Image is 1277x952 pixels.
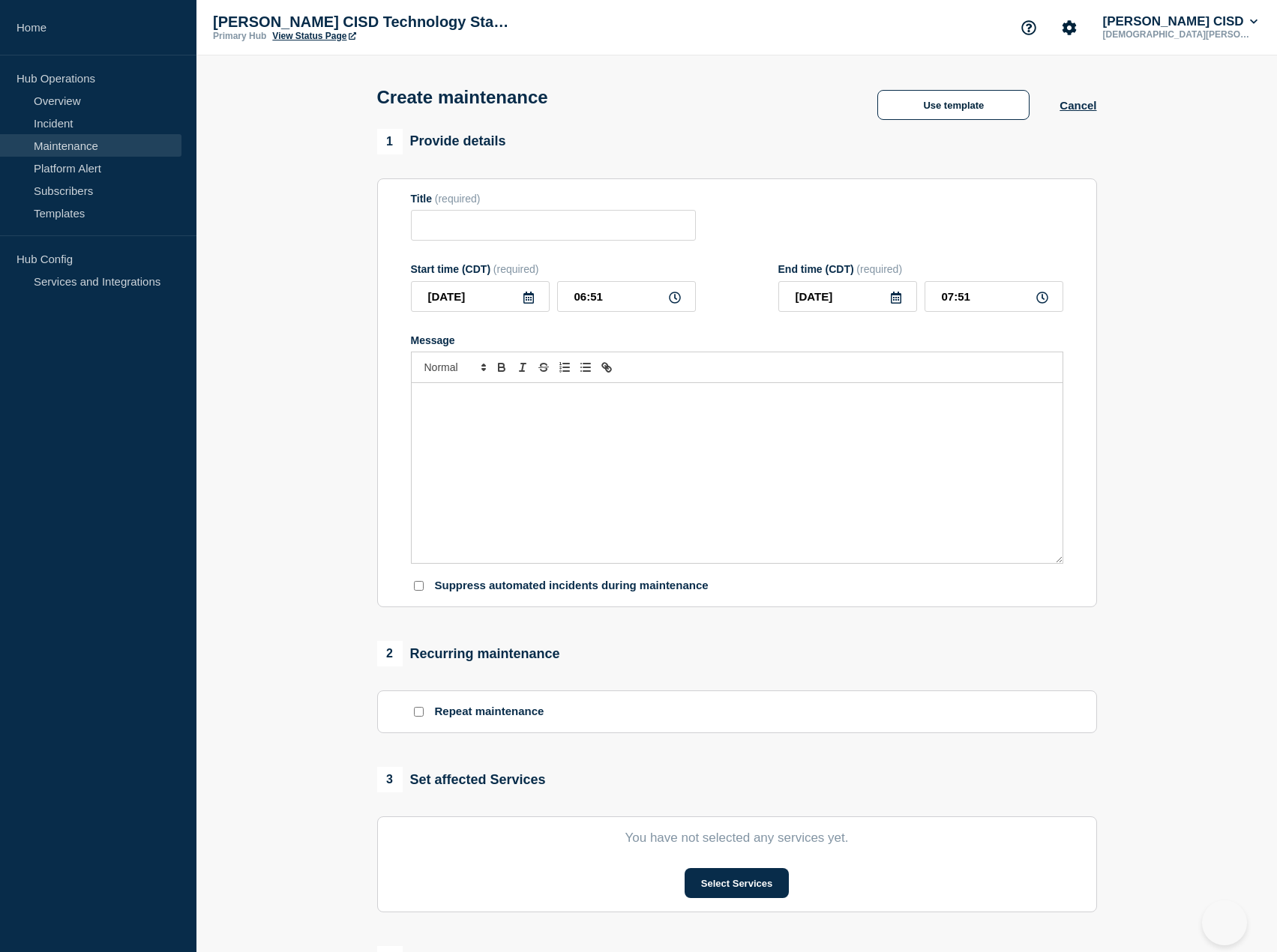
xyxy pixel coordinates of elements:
input: YYYY-MM-DD [778,281,917,312]
p: [DEMOGRAPHIC_DATA][PERSON_NAME] [1100,29,1256,40]
p: Primary Hub [213,31,266,41]
button: Toggle strikethrough text [533,358,554,376]
input: Suppress automated incidents during maintenance [414,581,424,591]
span: (required) [493,263,539,275]
div: Recurring maintenance [377,641,560,666]
a: View Status Page [272,31,355,41]
button: Toggle bulleted list [575,358,596,376]
button: Toggle link [596,358,617,376]
span: 2 [377,641,403,666]
button: Account settings [1054,12,1085,43]
span: 3 [377,767,403,792]
input: Title [411,210,696,241]
button: Cancel [1060,99,1096,112]
div: Provide details [377,129,506,154]
h1: Create maintenance [377,87,548,108]
button: Toggle italic text [512,358,533,376]
input: YYYY-MM-DD [411,281,550,312]
p: You have not selected any services yet. [411,831,1063,846]
span: Font size [418,358,491,376]
div: Title [411,193,696,205]
span: (required) [856,263,902,275]
div: Message [411,334,1063,346]
iframe: Help Scout Beacon - Open [1202,900,1247,945]
button: Use template [877,90,1030,120]
p: Suppress automated incidents during maintenance [435,579,709,593]
span: (required) [435,193,481,205]
div: Set affected Services [377,767,546,792]
input: Repeat maintenance [414,707,424,717]
p: [PERSON_NAME] CISD Technology Status [213,13,513,31]
div: Start time (CDT) [411,263,696,275]
p: Repeat maintenance [435,705,544,719]
button: Support [1013,12,1045,43]
input: HH:MM [557,281,696,312]
div: Message [412,383,1063,563]
button: Toggle bold text [491,358,512,376]
button: Select Services [685,868,789,898]
button: [PERSON_NAME] CISD [1100,14,1261,29]
button: Toggle ordered list [554,358,575,376]
input: HH:MM [925,281,1063,312]
div: End time (CDT) [778,263,1063,275]
span: 1 [377,129,403,154]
